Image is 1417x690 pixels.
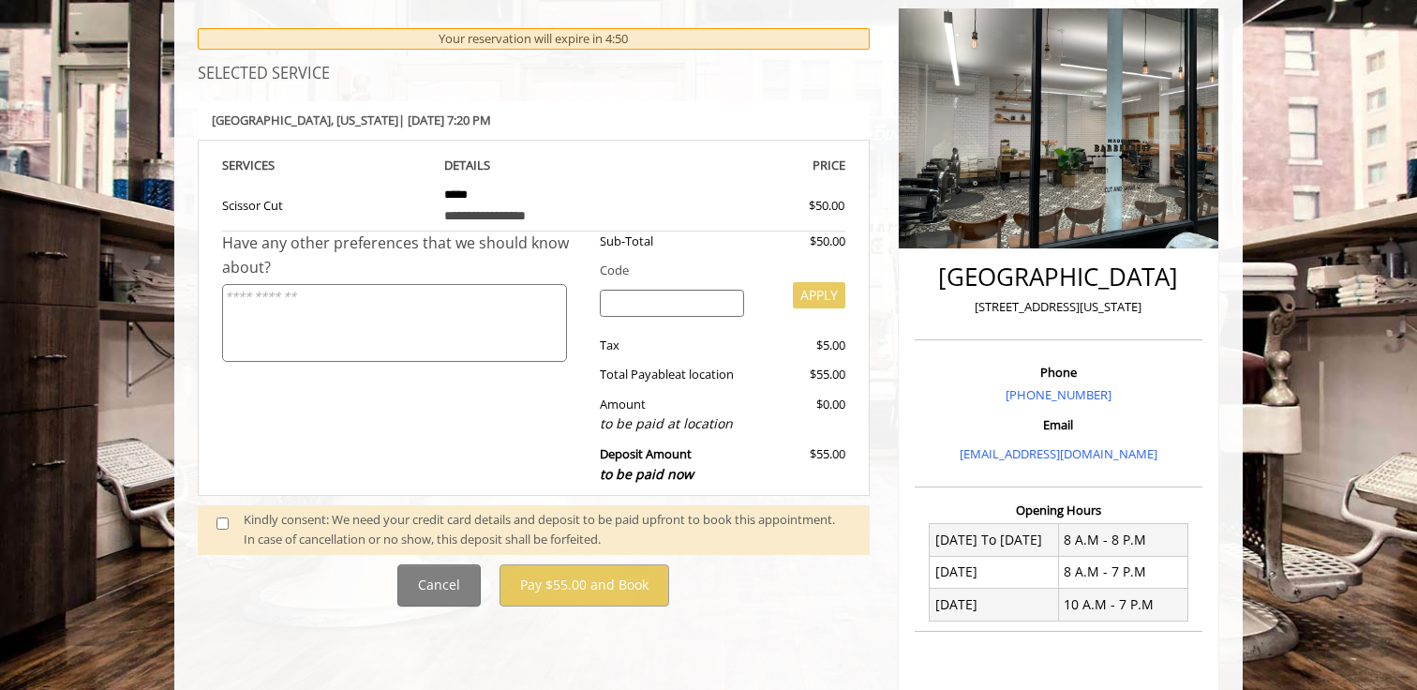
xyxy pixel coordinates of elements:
[600,445,694,483] b: Deposit Amount
[500,564,669,607] button: Pay $55.00 and Book
[930,556,1059,588] td: [DATE]
[198,66,870,82] h3: SELECTED SERVICE
[586,261,845,280] div: Code
[919,297,1198,317] p: [STREET_ADDRESS][US_STATE]
[586,395,759,435] div: Amount
[1058,589,1187,621] td: 10 A.M - 7 P.M
[930,524,1059,556] td: [DATE] To [DATE]
[675,366,734,382] span: at location
[222,232,586,279] div: Have any other preferences that we should know about?
[198,28,870,50] div: Your reservation will expire in 4:50
[793,282,845,308] button: APPLY
[919,263,1198,291] h2: [GEOGRAPHIC_DATA]
[919,418,1198,431] h3: Email
[637,155,845,176] th: PRICE
[960,445,1157,462] a: [EMAIL_ADDRESS][DOMAIN_NAME]
[1006,386,1111,403] a: [PHONE_NUMBER]
[915,503,1202,517] h3: Opening Hours
[212,112,491,128] b: [GEOGRAPHIC_DATA] | [DATE] 7:20 PM
[930,589,1059,621] td: [DATE]
[222,155,430,176] th: SERVICE
[586,336,759,355] div: Tax
[600,413,745,434] div: to be paid at location
[268,157,275,173] span: S
[244,510,851,549] div: Kindly consent: We need your credit card details and deposit to be paid upfront to book this appo...
[331,112,398,128] span: , [US_STATE]
[430,155,638,176] th: DETAILS
[758,395,844,435] div: $0.00
[758,365,844,384] div: $55.00
[758,232,844,251] div: $50.00
[586,232,759,251] div: Sub-Total
[919,366,1198,379] h3: Phone
[222,176,430,232] td: Scissor Cut
[758,444,844,485] div: $55.00
[1058,524,1187,556] td: 8 A.M - 8 P.M
[586,365,759,384] div: Total Payable
[600,465,694,483] span: to be paid now
[741,196,844,216] div: $50.00
[758,336,844,355] div: $5.00
[397,564,481,607] button: Cancel
[1058,556,1187,588] td: 8 A.M - 7 P.M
